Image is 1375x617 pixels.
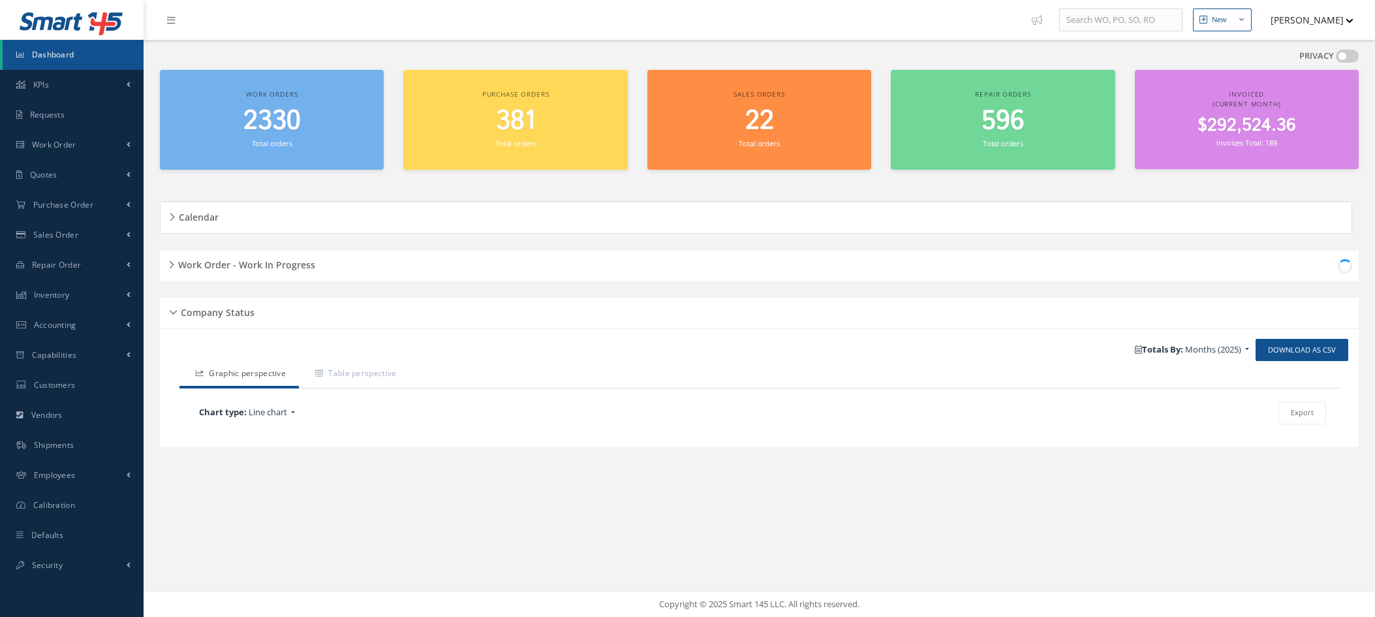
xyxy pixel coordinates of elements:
span: Invoiced [1229,89,1264,99]
span: Quotes [30,169,57,180]
span: Purchase Order [33,199,93,210]
div: Copyright © 2025 Smart 145 LLC. All rights reserved. [157,598,1362,611]
small: Invoices Total: 189 [1216,138,1276,148]
span: Requests [30,109,65,120]
button: New [1193,8,1252,31]
span: Inventory [34,289,70,300]
span: Calibration [33,499,75,511]
button: Export [1278,402,1326,424]
span: Work Order [32,139,76,150]
span: KPIs [33,79,49,90]
span: Sales Order [33,229,78,240]
span: Defaults [31,530,63,541]
span: Shipments [34,439,74,451]
span: Repair orders [975,89,1030,99]
span: Employees [34,469,76,481]
a: Chart type: Line chart [193,403,557,422]
a: Dashboard [3,40,144,70]
div: New [1212,14,1227,25]
span: 2330 [243,103,301,140]
input: Search WO, PO, SO, RO [1059,8,1182,32]
span: Months (2025) [1185,343,1241,355]
span: (Current Month) [1213,99,1281,108]
label: PRIVACY [1299,50,1334,63]
a: Graphic perspective [179,361,299,388]
span: Accounting [34,319,76,330]
h5: Work Order - Work In Progress [174,255,315,271]
a: Repair orders 596 Total orders [891,70,1115,170]
b: Totals By: [1135,343,1183,355]
span: Repair Order [32,259,82,270]
span: Capabilities [32,349,77,360]
span: Vendors [31,409,63,420]
span: Customers [34,379,76,390]
small: Total orders [495,138,536,148]
h5: Company Status [177,303,255,319]
span: Dashboard [32,49,74,60]
a: Download as CSV [1256,339,1348,362]
small: Total orders [983,138,1023,148]
a: Totals By: Months (2025) [1128,340,1256,360]
span: Purchase orders [482,89,549,99]
a: Invoiced (Current Month) $292,524.36 Invoices Total: 189 [1135,70,1359,169]
span: Sales orders [734,89,784,99]
span: 381 [496,103,535,140]
span: Work orders [246,89,298,99]
span: 596 [981,103,1025,140]
h5: Calendar [175,208,219,223]
button: [PERSON_NAME] [1258,7,1353,33]
span: $292,524.36 [1197,113,1296,138]
b: Chart type: [199,406,247,418]
a: Sales orders 22 Total orders [647,70,871,170]
span: 22 [745,103,774,140]
small: Total orders [739,138,779,148]
span: Line chart [249,406,287,418]
small: Total orders [252,138,292,148]
span: Security [32,560,63,571]
a: Table perspective [299,361,409,388]
a: Work orders 2330 Total orders [160,70,384,170]
a: Purchase orders 381 Total orders [403,70,627,170]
